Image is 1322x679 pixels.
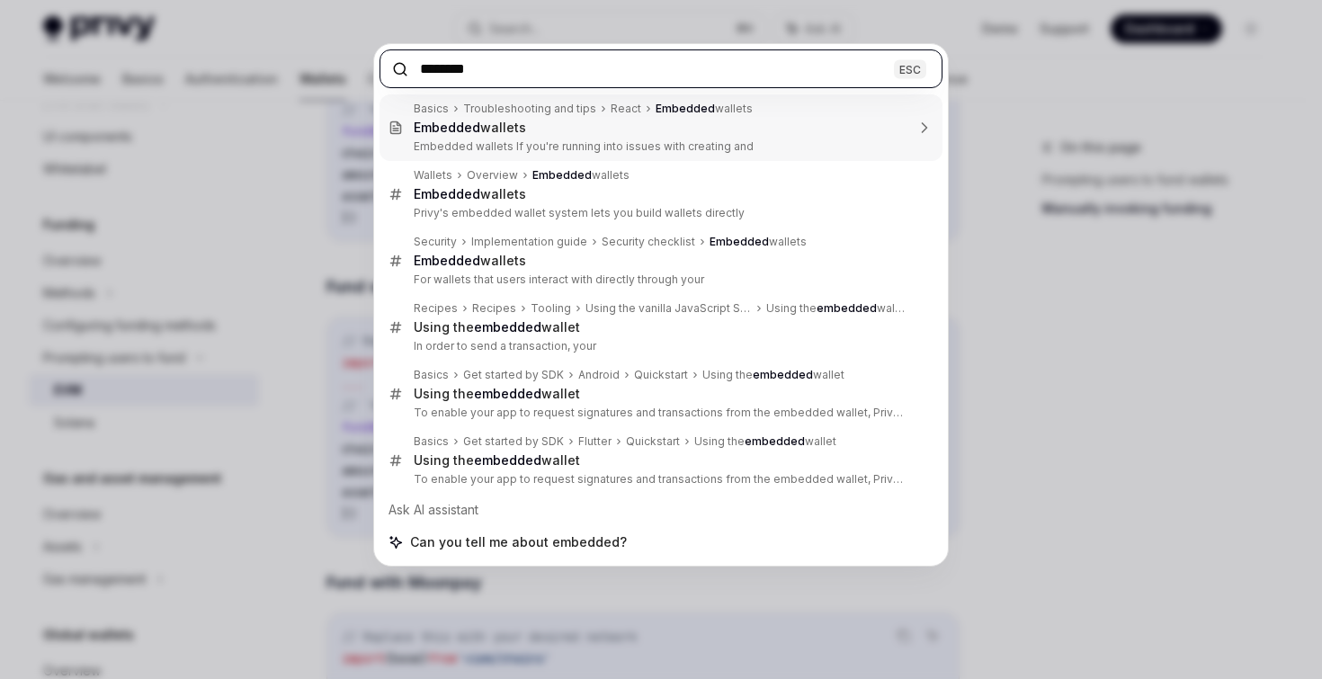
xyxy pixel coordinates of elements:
div: Troubleshooting and tips [463,102,596,116]
div: Quickstart [626,434,680,449]
div: wallets [414,253,526,269]
b: embedded [474,319,541,335]
div: Using the wallet [694,434,836,449]
div: ESC [894,59,926,78]
b: Embedded [532,168,592,182]
b: Embedded [414,253,480,268]
div: Quickstart [634,368,688,382]
b: Embedded [710,235,769,248]
div: Tooling [531,301,571,316]
b: embedded [817,301,877,315]
div: React [611,102,641,116]
p: In order to send a transaction, your [414,339,905,353]
div: Basics [414,434,449,449]
div: wallets [414,120,526,136]
b: embedded [474,452,541,468]
div: Using the wallet [702,368,844,382]
div: Using the wallet [766,301,905,316]
div: Android [578,368,620,382]
div: Get started by SDK [463,368,564,382]
div: Ask AI assistant [380,494,942,526]
div: wallets [532,168,630,183]
div: Security [414,235,457,249]
p: Embedded wallets If you're running into issues with creating and [414,139,905,154]
div: wallets [710,235,807,249]
div: Using the wallet [414,319,580,335]
div: Basics [414,102,449,116]
p: For wallets that users interact with directly through your [414,272,905,287]
div: Using the wallet [414,452,580,469]
div: Recipes [472,301,516,316]
p: Privy's embedded wallet system lets you build wallets directly [414,206,905,220]
span: Can you tell me about embedded? [410,533,627,551]
div: wallets [656,102,753,116]
div: Get started by SDK [463,434,564,449]
div: Overview [467,168,518,183]
p: To enable your app to request signatures and transactions from the embedded wallet, Privy Ethereum [414,472,905,487]
div: Wallets [414,168,452,183]
div: Flutter [578,434,612,449]
b: embedded [753,368,813,381]
b: Embedded [414,186,480,201]
b: Embedded [414,120,480,135]
div: Basics [414,368,449,382]
div: Implementation guide [471,235,587,249]
div: wallets [414,186,526,202]
div: Using the wallet [414,386,580,402]
div: Using the vanilla JavaScript SDK [585,301,752,316]
div: Recipes [414,301,458,316]
b: embedded [745,434,805,448]
b: Embedded [656,102,715,115]
b: embedded [474,386,541,401]
div: Security checklist [602,235,695,249]
p: To enable your app to request signatures and transactions from the embedded wallet, Privy Ethereum [414,406,905,420]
